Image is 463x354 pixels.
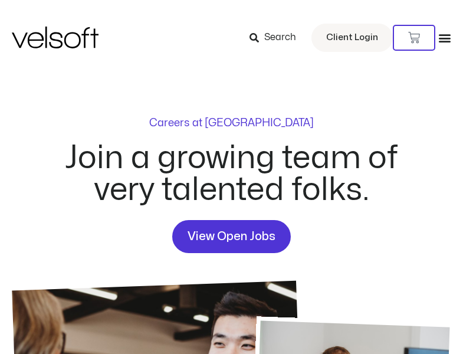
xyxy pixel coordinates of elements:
[172,220,291,253] a: View Open Jobs
[438,31,451,44] div: Menu Toggle
[149,118,314,129] p: Careers at [GEOGRAPHIC_DATA]
[12,27,98,48] img: Velsoft Training Materials
[326,30,378,45] span: Client Login
[264,30,296,45] span: Search
[188,227,275,246] span: View Open Jobs
[249,28,304,48] a: Search
[51,142,412,206] h2: Join a growing team of very talented folks.
[311,24,393,52] a: Client Login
